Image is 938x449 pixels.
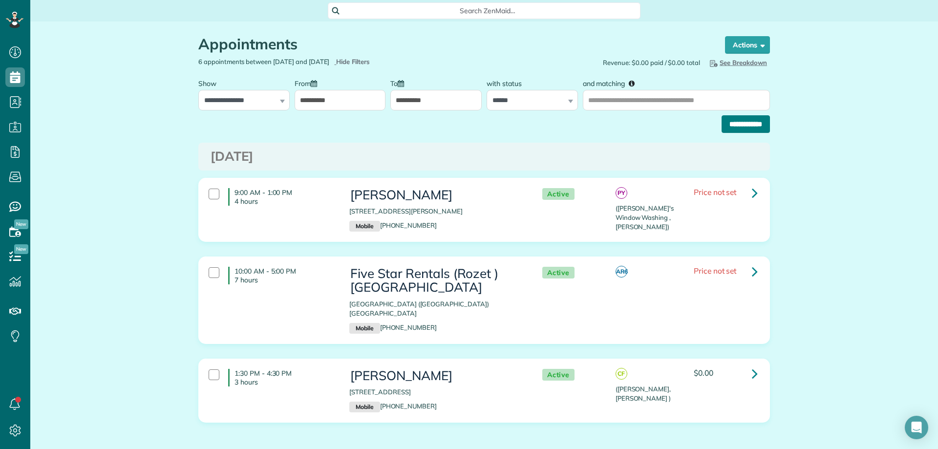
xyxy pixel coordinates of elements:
span: New [14,244,28,254]
label: To [390,74,409,92]
p: 3 hours [234,378,335,386]
span: CF [616,368,627,380]
h3: [DATE] [211,150,758,164]
div: Open Intercom Messenger [905,416,928,439]
span: Active [542,267,575,279]
p: [STREET_ADDRESS][PERSON_NAME] [349,207,522,216]
a: Hide Filters [334,58,370,65]
span: PY [616,187,627,199]
p: [STREET_ADDRESS] [349,387,522,397]
h4: 9:00 AM - 1:00 PM [228,188,335,206]
small: Mobile [349,221,380,232]
span: $0.00 [694,368,713,378]
div: 6 appointments between [DATE] and [DATE] [191,57,484,66]
a: Mobile[PHONE_NUMBER] [349,221,437,229]
span: See Breakdown [708,59,767,66]
span: New [14,219,28,229]
h4: 10:00 AM - 5:00 PM [228,267,335,284]
button: Actions [725,36,770,54]
h3: [PERSON_NAME] [349,188,522,202]
h4: 1:30 PM - 4:30 PM [228,369,335,386]
small: Mobile [349,402,380,412]
span: Active [542,188,575,200]
h1: Appointments [198,36,706,52]
p: 4 hours [234,197,335,206]
h3: [PERSON_NAME] [349,369,522,383]
label: and matching [583,74,642,92]
h3: Five Star Rentals (Rozet ) [GEOGRAPHIC_DATA] [349,267,522,295]
a: Mobile[PHONE_NUMBER] [349,323,437,331]
span: Revenue: $0.00 paid / $0.00 total [603,58,700,67]
span: Price not set [694,266,737,276]
label: From [295,74,322,92]
span: Price not set [694,187,737,197]
span: ([PERSON_NAME], [PERSON_NAME] ) [616,385,671,402]
p: 7 hours [234,276,335,284]
span: Active [542,369,575,381]
span: Hide Filters [336,57,370,66]
p: [GEOGRAPHIC_DATA] ([GEOGRAPHIC_DATA]) [GEOGRAPHIC_DATA] [349,299,522,318]
span: ([PERSON_NAME]'s Window Washing , [PERSON_NAME]) [616,204,674,231]
span: AR6 [616,266,627,278]
a: Mobile[PHONE_NUMBER] [349,402,437,410]
small: Mobile [349,323,380,334]
button: See Breakdown [705,57,770,68]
